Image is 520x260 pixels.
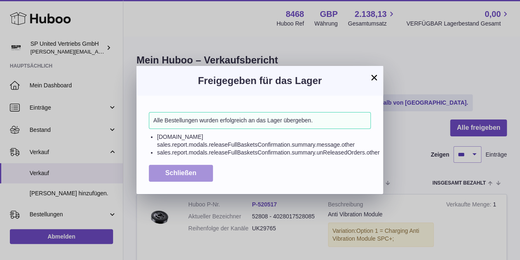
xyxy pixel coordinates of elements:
[157,149,371,157] li: sales.report.modals.releaseFullBasketsConfirmation.summary.unReleasedOrders.other
[369,73,379,82] button: ×
[149,112,371,129] div: Alle Bestellungen wurden erfolgreich an das Lager übergeben.
[165,169,196,176] span: Schließen
[149,74,371,87] h3: Freigegeben für das Lager
[157,133,371,149] li: [DOMAIN_NAME] sales.report.modals.releaseFullBasketsConfirmation.summary.message.other
[149,165,213,182] button: Schließen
